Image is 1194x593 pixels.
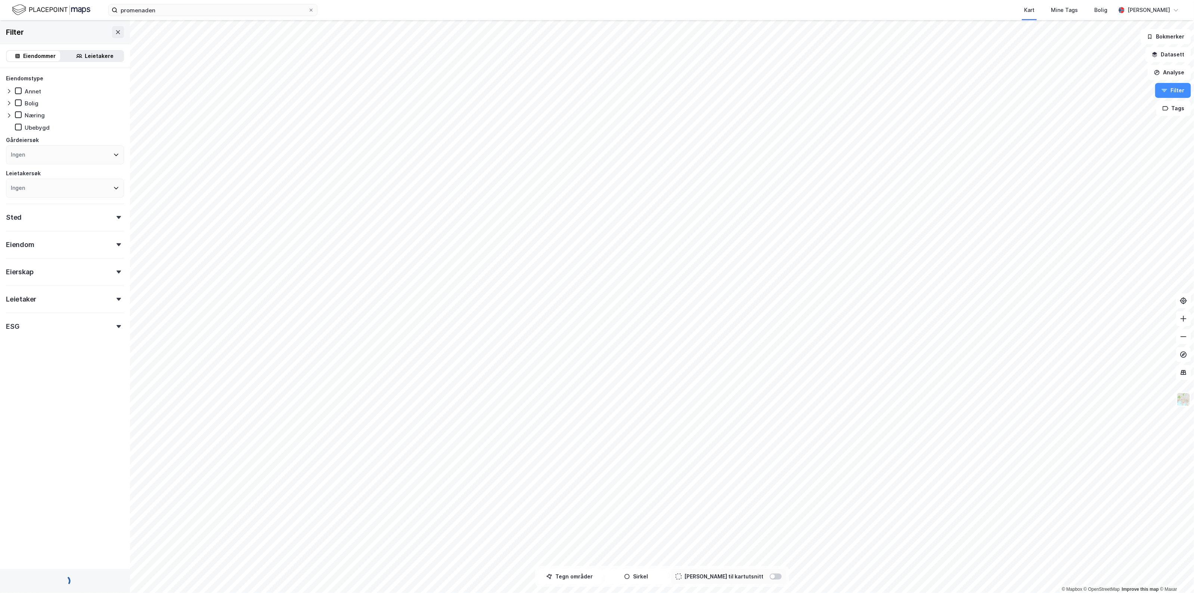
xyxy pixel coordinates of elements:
[1051,6,1078,15] div: Mine Tags
[25,112,45,119] div: Næring
[25,88,41,95] div: Annet
[1128,6,1170,15] div: [PERSON_NAME]
[1156,101,1191,116] button: Tags
[1122,587,1159,592] a: Improve this map
[85,52,114,61] div: Leietakere
[6,240,34,249] div: Eiendom
[1141,29,1191,44] button: Bokmerker
[11,150,25,159] div: Ingen
[1157,557,1194,593] iframe: Chat Widget
[11,183,25,192] div: Ingen
[25,124,50,131] div: Ubebygd
[24,52,56,61] div: Eiendommer
[605,569,668,584] button: Sirkel
[6,26,24,38] div: Filter
[6,295,36,304] div: Leietaker
[118,4,308,16] input: Søk på adresse, matrikkel, gårdeiere, leietakere eller personer
[6,169,41,178] div: Leietakersøk
[6,136,39,145] div: Gårdeiersøk
[1155,83,1191,98] button: Filter
[25,100,38,107] div: Bolig
[685,572,764,581] div: [PERSON_NAME] til kartutsnitt
[1062,587,1082,592] a: Mapbox
[6,268,33,277] div: Eierskap
[6,213,22,222] div: Sted
[12,3,90,16] img: logo.f888ab2527a4732fd821a326f86c7f29.svg
[6,74,43,83] div: Eiendomstype
[1084,587,1120,592] a: OpenStreetMap
[1145,47,1191,62] button: Datasett
[538,569,602,584] button: Tegn områder
[59,575,71,587] img: spinner.a6d8c91a73a9ac5275cf975e30b51cfb.svg
[1148,65,1191,80] button: Analyse
[1094,6,1107,15] div: Bolig
[1176,392,1191,407] img: Z
[1024,6,1035,15] div: Kart
[6,322,19,331] div: ESG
